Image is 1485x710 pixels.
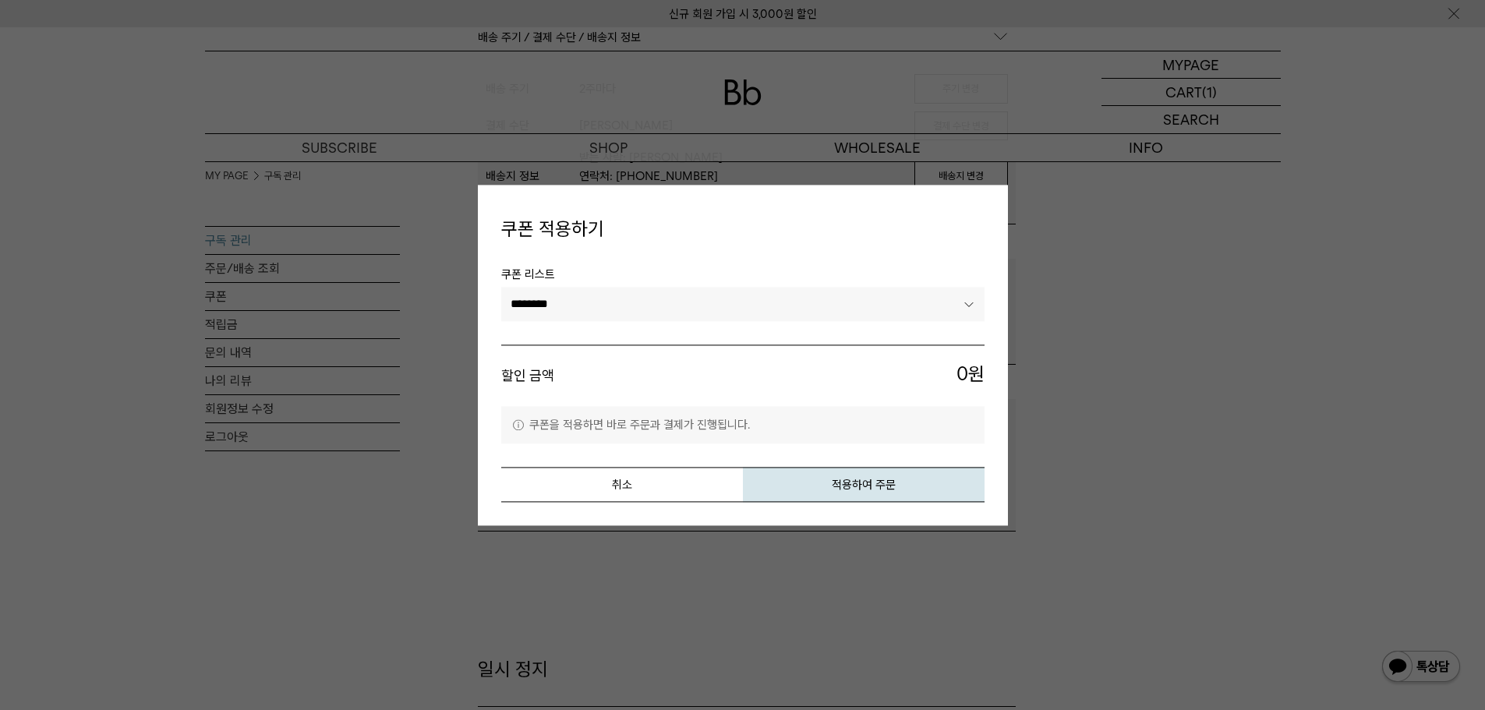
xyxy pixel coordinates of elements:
span: 원 [743,362,985,391]
span: 0 [956,362,968,388]
span: 쿠폰 리스트 [501,266,985,288]
button: 적용하여 주문 [743,467,985,502]
p: 쿠폰을 적용하면 바로 주문과 결제가 진행됩니다. [501,406,985,443]
strong: 할인 금액 [501,368,554,384]
h4: 쿠폰 적용하기 [501,208,985,250]
button: 취소 [501,467,743,502]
